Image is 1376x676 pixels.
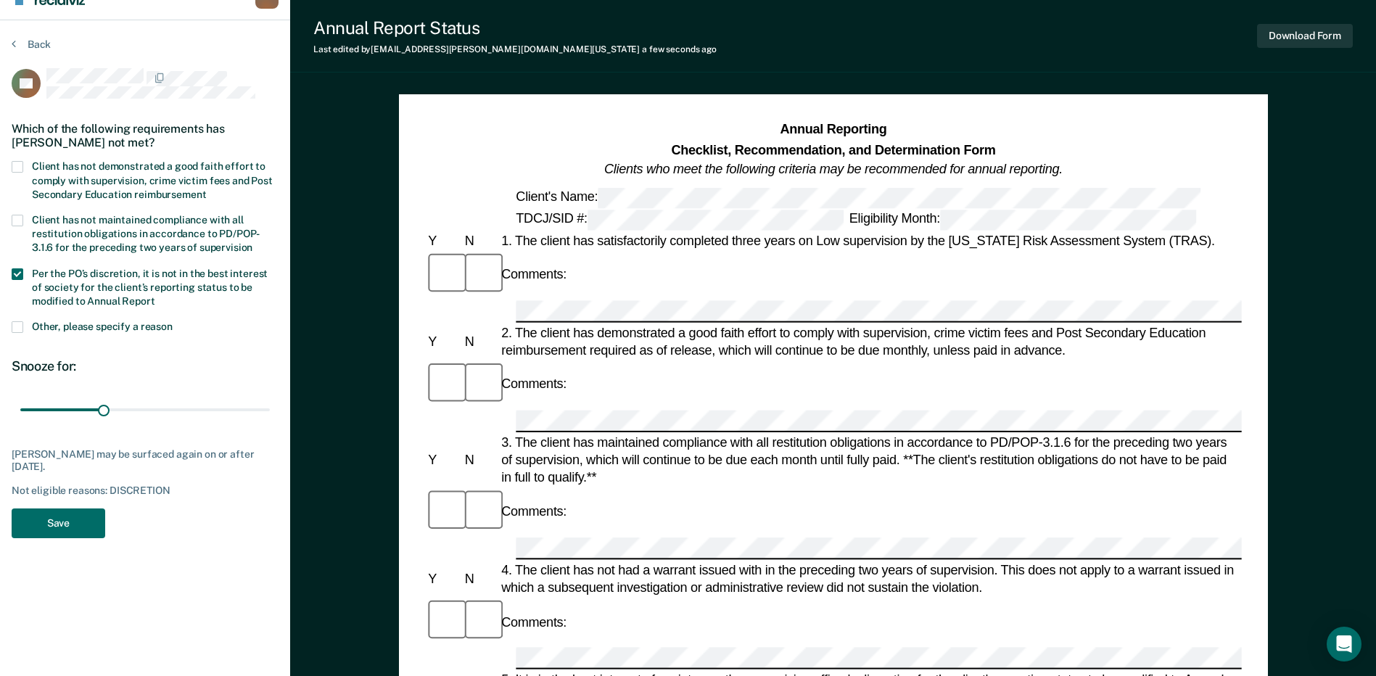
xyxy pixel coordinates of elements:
div: Open Intercom Messenger [1327,627,1361,661]
div: Eligibility Month: [846,210,1198,230]
div: Comments: [498,613,569,630]
div: N [461,332,498,350]
div: Y [425,570,461,588]
div: 1. The client has satisfactorily completed three years on Low supervision by the [US_STATE] Risk ... [498,231,1242,249]
div: N [461,231,498,249]
div: 3. The client has maintained compliance with all restitution obligations in accordance to PD/POP-... [498,434,1242,487]
div: Client's Name: [513,187,1203,207]
span: Client has not demonstrated a good faith effort to comply with supervision, crime victim fees and... [32,160,273,199]
div: Annual Report Status [313,17,717,38]
button: Save [12,508,105,538]
span: Other, please specify a reason [32,321,173,332]
div: Y [425,231,461,249]
div: Last edited by [EMAIL_ADDRESS][PERSON_NAME][DOMAIN_NAME][US_STATE] [313,44,717,54]
div: Comments: [498,503,569,521]
div: Not eligible reasons: DISCRETION [12,485,279,497]
div: Snooze for: [12,358,279,374]
div: TDCJ/SID #: [513,210,846,230]
div: Y [425,451,461,469]
div: N [461,570,498,588]
div: 4. The client has not had a warrant issued with in the preceding two years of supervision. This d... [498,561,1242,596]
div: [PERSON_NAME] may be surfaced again on or after [DATE]. [12,448,279,473]
div: 2. The client has demonstrated a good faith effort to comply with supervision, crime victim fees ... [498,323,1242,358]
button: Back [12,38,51,51]
strong: Checklist, Recommendation, and Determination Form [671,142,995,157]
button: Download Form [1257,24,1353,48]
div: N [461,451,498,469]
div: Comments: [498,376,569,393]
span: a few seconds ago [642,44,717,54]
div: Y [425,332,461,350]
span: Per the PO’s discretion, it is not in the best interest of society for the client’s reporting sta... [32,268,268,307]
span: Client has not maintained compliance with all restitution obligations in accordance to PD/POP-3.1... [32,214,260,253]
strong: Annual Reporting [780,123,886,137]
div: Which of the following requirements has [PERSON_NAME] not met? [12,110,279,161]
div: Comments: [498,265,569,283]
em: Clients who meet the following criteria may be recommended for annual reporting. [604,162,1063,176]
